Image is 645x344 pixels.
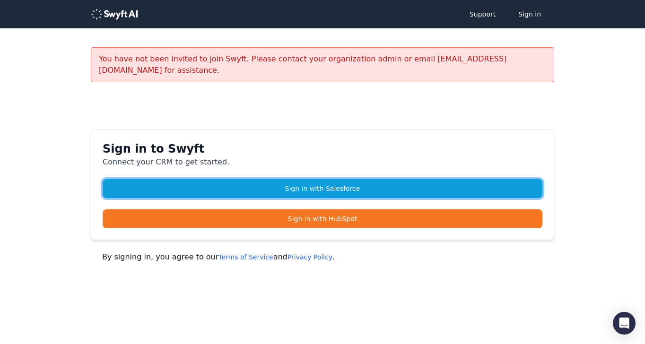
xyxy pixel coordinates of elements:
[103,209,542,228] a: Sign in with HubSpot
[103,141,542,156] h1: Sign in to Swyft
[91,9,138,20] img: logo-488353a97b7647c9773e25e94dd66c4536ad24f66c59206894594c5eb3334934.png
[509,5,550,24] button: Sign in
[218,253,273,261] a: Terms of Service
[613,312,636,335] div: Open Intercom Messenger
[103,179,542,198] a: Sign in with Salesforce
[91,47,554,82] div: You have not been invited to join Swyft. Please contact your organization admin or email [EMAIL_A...
[103,156,542,168] p: Connect your CRM to get started.
[460,5,505,24] a: Support
[288,253,332,261] a: Privacy Policy
[102,251,543,263] p: By signing in, you agree to our and .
